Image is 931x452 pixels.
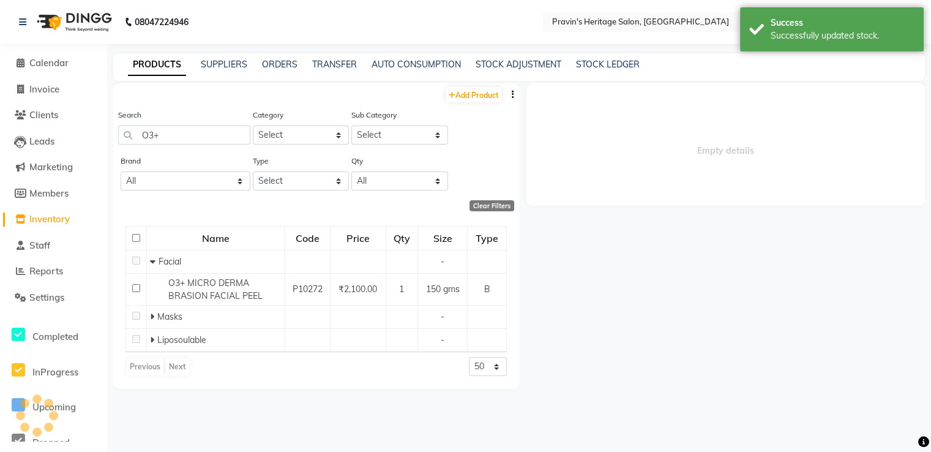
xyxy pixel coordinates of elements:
label: Type [253,156,269,167]
span: Empty details [526,83,925,206]
a: Clients [3,108,104,122]
input: Search by product name or code [118,126,250,145]
span: - [441,334,444,345]
div: Price [331,227,385,249]
span: Collapse Row [150,256,159,267]
span: Masks [157,311,182,322]
span: Facial [159,256,181,267]
label: Sub Category [351,110,397,121]
span: P10272 [292,284,322,295]
a: Staff [3,239,104,253]
span: - [441,311,444,322]
a: STOCK LEDGER [576,59,640,70]
div: Type [468,227,506,249]
a: Leads [3,135,104,149]
a: TRANSFER [312,59,357,70]
div: Code [285,227,329,249]
span: Leads [29,135,54,147]
span: InProgress [32,366,78,378]
div: Clear Filters [469,200,514,211]
span: Staff [29,239,50,251]
span: Expand Row [150,334,157,345]
div: Qty [387,227,417,249]
b: 08047224946 [135,5,189,39]
div: Name [148,227,283,249]
span: Reports [29,265,63,277]
label: Qty [351,156,363,167]
a: AUTO CONSUMPTION [372,59,461,70]
a: Invoice [3,83,104,97]
span: Settings [29,292,64,303]
a: STOCK ADJUSTMENT [476,59,561,70]
span: 1 [399,284,404,295]
a: Settings [3,291,104,305]
a: Calendar [3,56,104,70]
div: Success [771,17,914,29]
a: Inventory [3,213,104,227]
span: Dropped [32,437,70,448]
a: Marketing [3,160,104,175]
span: Liposoulable [157,334,206,345]
label: Search [118,110,141,121]
span: Members [29,187,69,199]
div: Successfully updated stock. [771,29,914,42]
a: Add Product [446,87,502,102]
a: Reports [3,265,104,279]
a: SUPPLIERS [201,59,247,70]
span: O3+ MICRO DERMA BRASION FACIAL PEEL [168,277,263,301]
span: ₹2,100.00 [338,284,377,295]
span: Calendar [29,57,69,69]
span: Clients [29,109,58,121]
div: Size [419,227,467,249]
span: Completed [32,331,78,342]
img: logo [31,5,115,39]
a: PRODUCTS [128,54,186,76]
span: - [441,256,444,267]
span: B [484,284,490,295]
span: 150 gms [426,284,460,295]
span: Invoice [29,83,59,95]
span: Inventory [29,213,70,225]
a: ORDERS [262,59,297,70]
label: Brand [121,156,141,167]
a: Members [3,187,104,201]
label: Category [253,110,283,121]
span: Marketing [29,161,73,173]
span: Expand Row [150,311,157,322]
